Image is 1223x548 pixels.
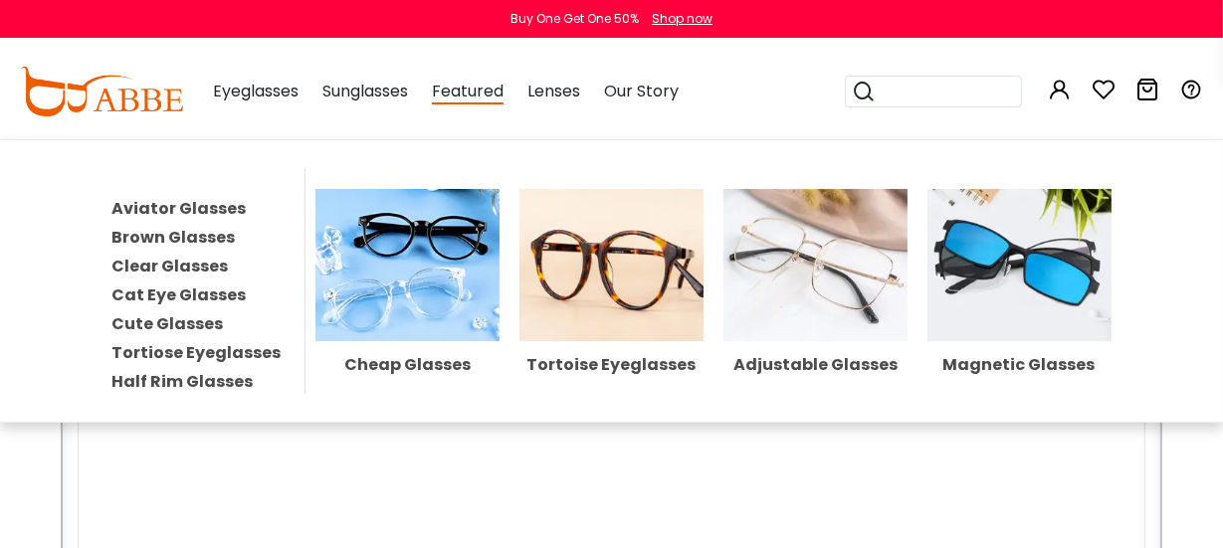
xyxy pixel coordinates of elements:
div: Buy One Get One 50% [510,10,639,28]
span: Lenses [527,80,580,102]
img: Tortoise Eyeglasses [519,189,704,341]
img: Magnetic Glasses [927,189,1112,341]
a: Brown Glasses [111,226,235,249]
div: Magnetic Glasses [927,357,1112,373]
a: Cheap Glasses [315,253,500,373]
a: Tortiose Eyeglasses [111,341,281,364]
span: Featured [432,80,504,104]
a: Magnetic Glasses [927,253,1112,373]
a: Tortoise Eyeglasses [519,253,704,373]
div: Cheap Glasses [315,357,500,373]
div: Tortoise Eyeglasses [519,357,704,373]
a: Cute Glasses [111,312,223,335]
a: Adjustable Glasses [723,253,908,373]
img: Adjustable Glasses [723,189,908,341]
a: Shop now [642,10,713,27]
div: Adjustable Glasses [723,357,908,373]
a: Aviator Glasses [111,197,246,220]
img: Cheap Glasses [315,189,500,341]
img: abbeglasses.com [20,67,183,116]
a: Clear Glasses [111,255,228,277]
span: Eyeglasses [213,80,299,102]
span: Our Story [604,80,679,102]
div: Shop now [652,10,713,28]
a: Half Rim Glasses [111,370,253,393]
span: Sunglasses [322,80,408,102]
a: Cat Eye Glasses [111,283,246,306]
